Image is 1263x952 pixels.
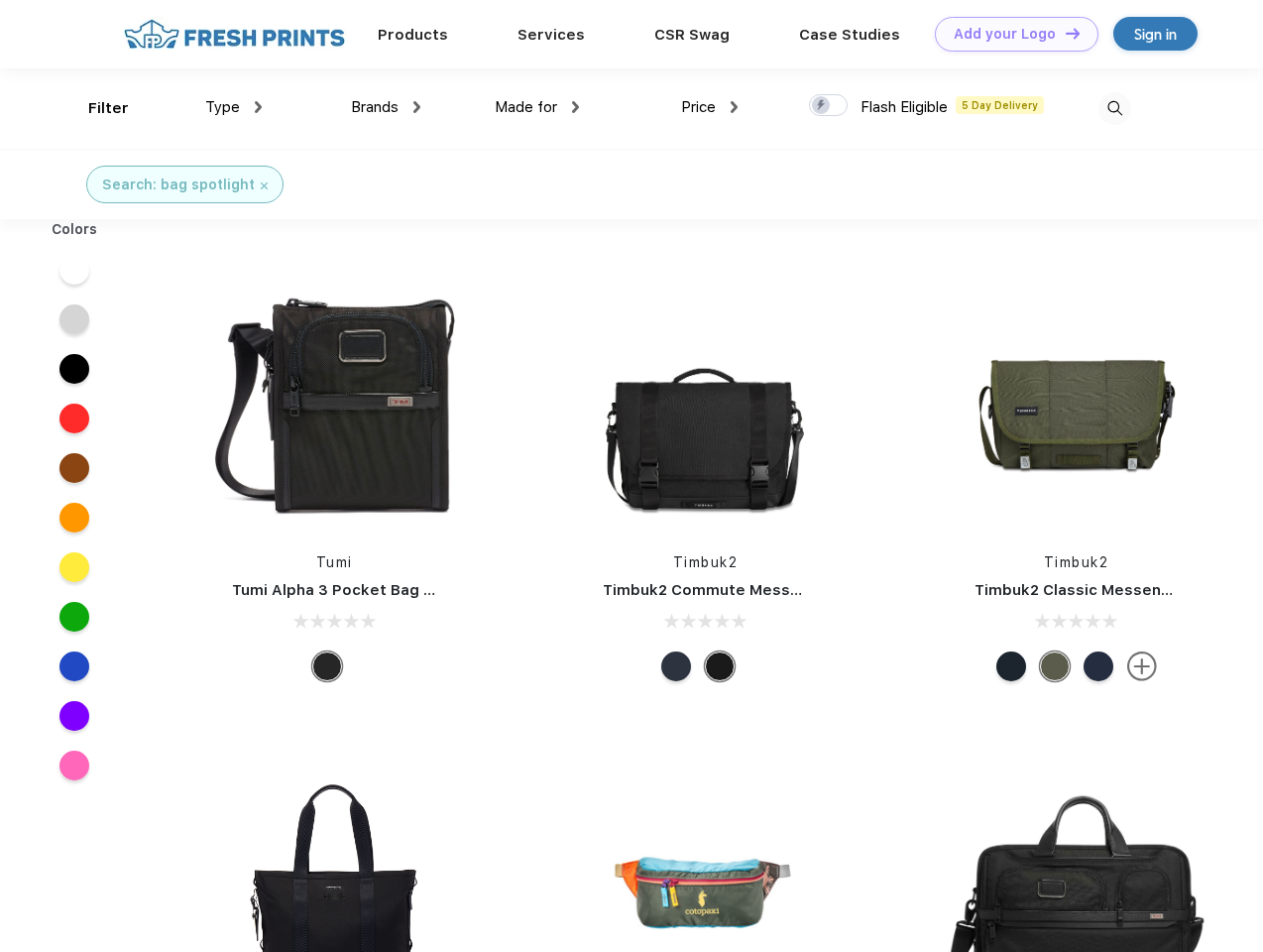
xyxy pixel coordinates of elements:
[1066,28,1080,39] img: DT
[205,98,240,116] span: Type
[956,96,1044,114] span: 5 Day Delivery
[861,98,948,116] span: Flash Eligible
[1113,17,1198,51] a: Sign in
[975,581,1220,599] a: Timbuk2 Classic Messenger Bag
[232,581,464,599] a: Tumi Alpha 3 Pocket Bag Small
[1084,652,1113,681] div: Eco Nautical
[495,98,557,116] span: Made for
[1044,554,1109,570] a: Timbuk2
[681,98,716,116] span: Price
[673,554,739,570] a: Timbuk2
[255,101,262,113] img: dropdown.png
[1134,23,1177,46] div: Sign in
[731,101,738,113] img: dropdown.png
[312,652,342,681] div: Black
[1040,652,1070,681] div: Eco Army
[351,98,399,116] span: Brands
[261,182,268,189] img: filter_cancel.svg
[202,269,466,533] img: func=resize&h=266
[1127,652,1157,681] img: more.svg
[954,26,1056,43] div: Add your Logo
[378,26,448,44] a: Products
[118,17,351,52] img: fo%20logo%202.webp
[996,652,1026,681] div: Eco Monsoon
[661,652,691,681] div: Eco Nautical
[572,101,579,113] img: dropdown.png
[945,269,1208,533] img: func=resize&h=266
[413,101,420,113] img: dropdown.png
[102,175,255,195] div: Search: bag spotlight
[573,269,837,533] img: func=resize&h=266
[316,554,353,570] a: Tumi
[705,652,735,681] div: Eco Black
[1098,92,1131,125] img: desktop_search.svg
[603,581,868,599] a: Timbuk2 Commute Messenger Bag
[37,219,113,240] div: Colors
[88,97,129,120] div: Filter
